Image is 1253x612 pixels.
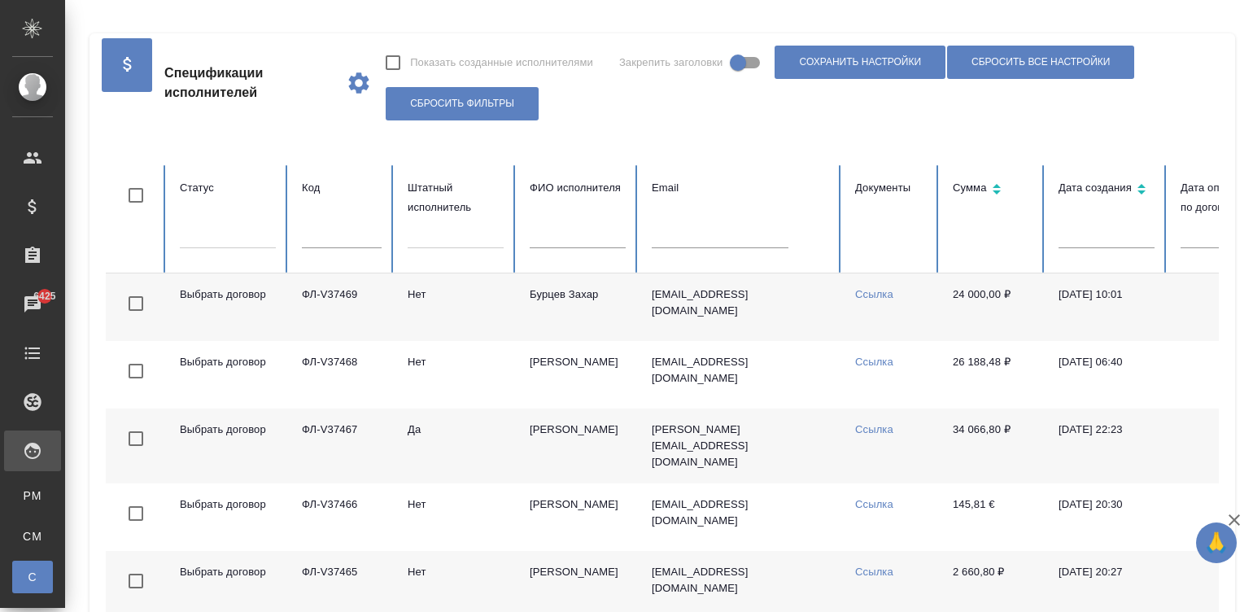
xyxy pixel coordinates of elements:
a: Ссылка [855,566,893,578]
a: Ссылка [855,423,893,435]
span: Сбросить все настройки [971,55,1110,69]
td: Выбрать договор [167,409,289,483]
td: Выбрать договор [167,341,289,409]
td: [DATE] 10:01 [1046,273,1168,341]
button: Сохранить настройки [775,46,945,79]
td: [EMAIL_ADDRESS][DOMAIN_NAME] [639,273,842,341]
span: Toggle Row Selected [119,354,153,388]
span: Показать созданные исполнителями [410,55,593,71]
div: Сортировка [953,178,1033,202]
td: 34 066,80 ₽ [940,409,1046,483]
a: Ссылка [855,498,893,510]
button: Сбросить фильтры [386,87,539,120]
div: ФИО исполнителя [530,178,626,198]
span: С [20,569,45,585]
td: 145,81 € [940,483,1046,551]
span: Спецификации исполнителей [164,63,333,103]
td: [DATE] 20:30 [1046,483,1168,551]
td: [PERSON_NAME] [517,341,639,409]
td: [EMAIL_ADDRESS][DOMAIN_NAME] [639,341,842,409]
button: Сбросить все настройки [947,46,1134,79]
td: Нет [395,483,517,551]
div: Документы [855,178,927,198]
td: Да [395,409,517,483]
div: Штатный исполнитель [408,178,504,217]
td: [PERSON_NAME] [517,483,639,551]
td: [EMAIL_ADDRESS][DOMAIN_NAME] [639,483,842,551]
td: Выбрать договор [167,273,289,341]
td: Выбрать договор [167,483,289,551]
span: Toggle Row Selected [119,422,153,456]
a: 6425 [4,284,61,325]
span: CM [20,528,45,544]
td: [DATE] 22:23 [1046,409,1168,483]
td: Нет [395,273,517,341]
div: Email [652,178,829,198]
a: Ссылка [855,288,893,300]
span: PM [20,487,45,504]
td: 24 000,00 ₽ [940,273,1046,341]
span: Toggle Row Selected [119,286,153,321]
td: ФЛ-V37467 [289,409,395,483]
span: Сбросить фильтры [410,97,514,111]
td: [DATE] 06:40 [1046,341,1168,409]
a: CM [12,520,53,553]
span: 🙏 [1203,526,1230,560]
td: ФЛ-V37468 [289,341,395,409]
button: 🙏 [1196,522,1237,563]
td: Бурцев Захар [517,273,639,341]
td: 26 188,48 ₽ [940,341,1046,409]
div: Статус [180,178,276,198]
span: 6425 [24,288,65,304]
td: ФЛ-V37469 [289,273,395,341]
div: Сортировка [1059,178,1155,202]
a: С [12,561,53,593]
td: [PERSON_NAME][EMAIL_ADDRESS][DOMAIN_NAME] [639,409,842,483]
td: ФЛ-V37466 [289,483,395,551]
span: Закрепить заголовки [619,55,723,71]
td: Нет [395,341,517,409]
td: [PERSON_NAME] [517,409,639,483]
a: Ссылка [855,356,893,368]
a: PM [12,479,53,512]
span: Toggle Row Selected [119,496,153,531]
div: Код [302,178,382,198]
span: Toggle Row Selected [119,564,153,598]
span: Сохранить настройки [799,55,921,69]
